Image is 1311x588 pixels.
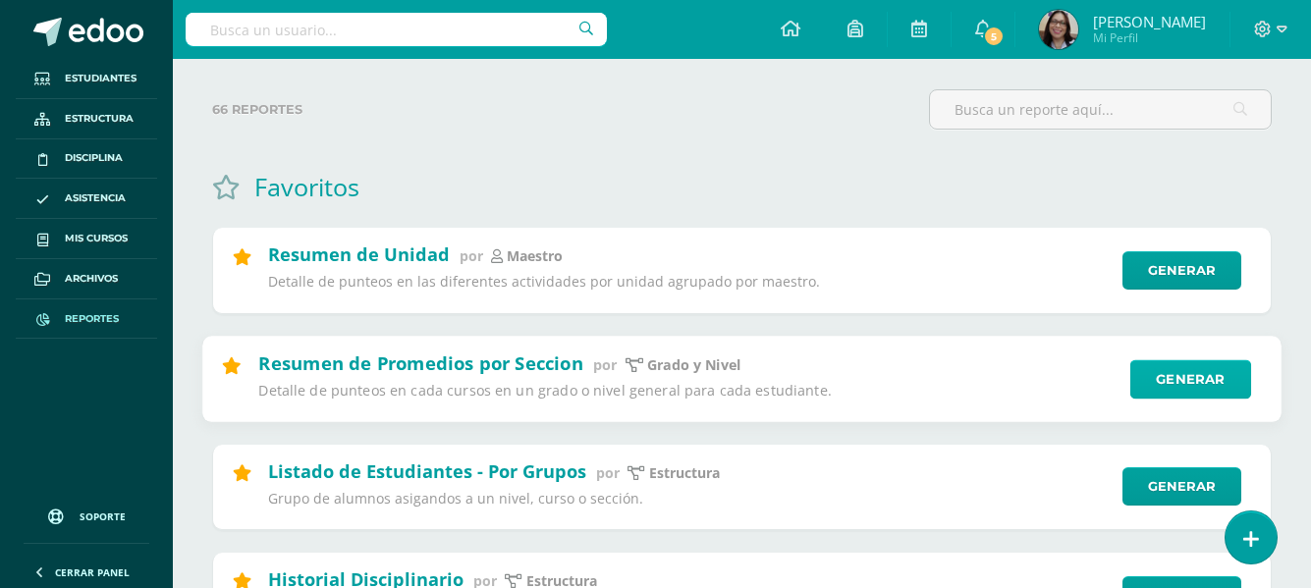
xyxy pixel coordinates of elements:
span: Asistencia [65,190,126,206]
span: [PERSON_NAME] [1093,12,1206,31]
span: por [460,246,483,265]
a: Reportes [16,299,157,340]
a: Soporte [24,490,149,538]
a: Generar [1122,251,1241,290]
img: 71d01d46bb2f8f00ac976f68189e2f2e.png [1039,10,1078,49]
h2: Resumen de Promedios por Seccion [258,350,582,374]
a: Archivos [16,259,157,299]
h2: Resumen de Unidad [268,242,450,266]
span: 5 [983,26,1005,47]
span: Estructura [65,111,134,127]
a: Mis cursos [16,219,157,259]
p: maestro [507,247,563,265]
input: Busca un reporte aquí... [930,90,1271,129]
p: Detalle de punteos en cada cursos en un grado o nivel general para cada estudiante. [258,382,1117,401]
p: Grupo de alumnos asigandos a un nivel, curso o sección. [268,490,1110,508]
a: Generar [1122,467,1241,506]
p: estructura [649,464,720,482]
h2: Listado de Estudiantes - Por Grupos [268,459,586,483]
a: Disciplina [16,139,157,180]
a: Generar [1130,359,1251,399]
a: Estudiantes [16,59,157,99]
span: Reportes [65,311,119,327]
span: Disciplina [65,150,123,166]
span: Estudiantes [65,71,137,86]
label: 66 reportes [212,89,913,130]
span: por [596,463,620,482]
span: Soporte [80,509,126,523]
a: Asistencia [16,179,157,219]
a: Estructura [16,99,157,139]
span: Cerrar panel [55,565,130,579]
span: Mi Perfil [1093,29,1206,46]
span: por [593,354,617,373]
p: Detalle de punteos en las diferentes actividades por unidad agrupado por maestro. [268,273,1110,291]
span: Mis cursos [65,231,128,246]
span: Archivos [65,271,118,287]
input: Busca un usuario... [186,13,607,46]
h1: Favoritos [254,170,359,203]
p: Grado y Nivel [647,355,740,374]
